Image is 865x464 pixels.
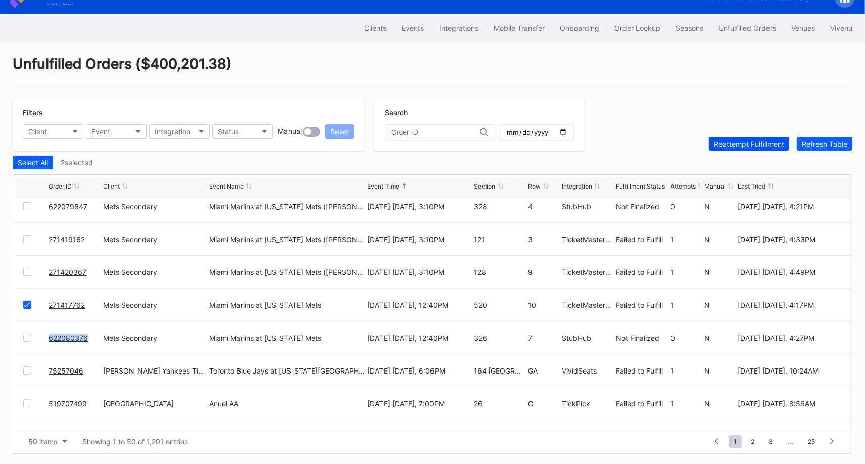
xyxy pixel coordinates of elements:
[13,156,53,169] button: Select All
[49,182,72,190] div: Order ID
[209,301,321,309] div: Miami Marlins at [US_STATE] Mets
[91,127,110,136] div: Event
[149,124,210,139] button: Integration
[103,268,207,276] div: Mets Secondary
[802,140,847,148] div: Refresh Table
[562,268,614,276] div: TicketMasterResale
[562,301,614,309] div: TicketMasterResale
[670,182,696,190] div: Attempts
[23,435,72,448] button: 50 items
[616,235,668,244] div: Failed to Fulfill
[738,399,842,408] div: [DATE] [DATE], 8:56AM
[218,127,239,136] div: Status
[103,366,207,375] div: [PERSON_NAME] Yankees Tickets
[367,366,471,375] div: [DATE] [DATE], 6:06PM
[763,435,778,448] span: 3
[103,301,207,309] div: Mets Secondary
[616,399,668,408] div: Failed to Fulfill
[670,268,702,276] div: 1
[364,24,387,32] div: Clients
[562,366,614,375] div: VividSeats
[830,24,852,32] div: Vivenu
[784,19,823,37] a: Venues
[209,334,321,342] div: Miami Marlins at [US_STATE] Mets
[49,235,85,244] a: 271419162
[357,19,394,37] button: Clients
[738,182,766,190] div: Last Tried
[562,182,592,190] div: Integration
[474,399,526,408] div: 26
[431,19,486,37] button: Integrations
[13,55,852,85] div: Unfulfilled Orders ( $400,201.38 )
[704,366,736,375] div: N
[616,366,668,375] div: Failed to Fulfill
[82,437,188,446] div: Showing 1 to 50 of 1,201 entries
[367,202,471,211] div: [DATE] [DATE], 3:10PM
[278,127,302,137] div: Manual
[103,235,207,244] div: Mets Secondary
[704,202,736,211] div: N
[704,334,736,342] div: N
[562,399,614,408] div: TickPick
[670,399,702,408] div: 1
[670,202,702,211] div: 0
[676,24,703,32] div: Seasons
[738,334,842,342] div: [DATE] [DATE], 4:27PM
[738,202,842,211] div: [DATE] [DATE], 4:21PM
[791,24,815,32] div: Venues
[330,127,349,136] div: Reset
[718,24,776,32] div: Unfulfilled Orders
[729,435,742,448] span: 1
[607,19,668,37] button: Order Lookup
[562,235,614,244] div: TicketMasterResale
[670,301,702,309] div: 1
[494,24,545,32] div: Mobile Transfer
[616,182,665,190] div: Fulfillment Status
[367,182,399,190] div: Event Time
[704,268,736,276] div: N
[780,437,801,446] div: ...
[209,202,365,211] div: Miami Marlins at [US_STATE] Mets ([PERSON_NAME] Giveaway)
[385,108,574,117] div: Search
[616,202,668,211] div: Not Finalized
[746,435,759,448] span: 2
[528,334,559,342] div: 7
[670,334,702,342] div: 0
[49,268,86,276] a: 271420367
[49,301,85,309] a: 271417762
[668,19,711,37] a: Seasons
[103,202,207,211] div: Mets Secondary
[474,268,526,276] div: 128
[738,268,842,276] div: [DATE] [DATE], 4:49PM
[402,24,424,32] div: Events
[209,399,238,408] div: Anuel AA
[803,435,820,448] span: 25
[474,235,526,244] div: 121
[738,235,842,244] div: [DATE] [DATE], 4:33PM
[738,301,842,309] div: [DATE] [DATE], 4:17PM
[61,158,93,167] div: 2 selected
[49,366,83,375] a: 75257046
[103,334,207,342] div: Mets Secondary
[103,399,207,408] div: [GEOGRAPHIC_DATA]
[155,127,190,136] div: Integration
[367,235,471,244] div: [DATE] [DATE], 3:10PM
[711,19,784,37] button: Unfulfilled Orders
[614,24,660,32] div: Order Lookup
[704,235,736,244] div: N
[367,399,471,408] div: [DATE] [DATE], 7:00PM
[474,202,526,211] div: 328
[474,334,526,342] div: 326
[528,399,559,408] div: C
[209,182,244,190] div: Event Name
[528,202,559,211] div: 4
[103,182,120,190] div: Client
[823,19,860,37] a: Vivenu
[552,19,607,37] button: Onboarding
[560,24,599,32] div: Onboarding
[528,182,541,190] div: Row
[714,140,784,148] div: Reattempt Fulfillment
